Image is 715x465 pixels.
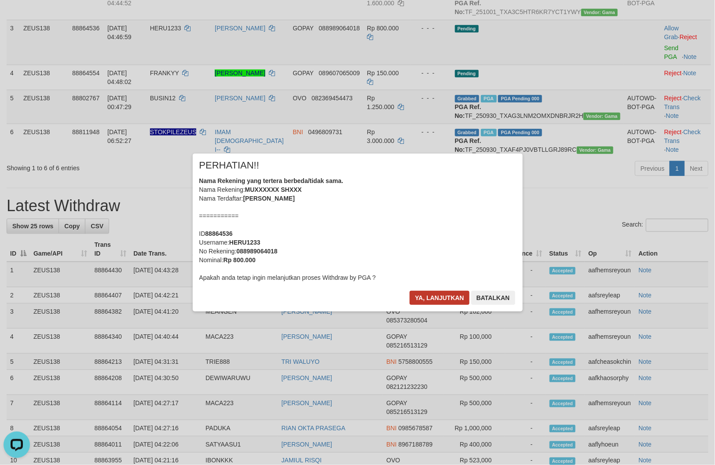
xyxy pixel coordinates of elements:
[229,239,260,246] b: HERU1233
[471,291,515,305] button: Batalkan
[243,195,295,202] b: [PERSON_NAME]
[199,176,516,282] div: Nama Rekening: Nama Terdaftar: =========== ID Username: No Rekening: Nominal: Apakah anda tetap i...
[199,161,260,170] span: PERHATIAN!!
[245,186,302,193] b: MUXXXXXX SHXXX
[224,256,256,264] b: Rp 800.000
[410,291,469,305] button: Ya, lanjutkan
[205,230,233,237] b: 88864536
[4,4,30,30] button: Open LiveChat chat widget
[199,177,344,184] b: Nama Rekening yang tertera berbeda/tidak sama.
[236,248,277,255] b: 088989064018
